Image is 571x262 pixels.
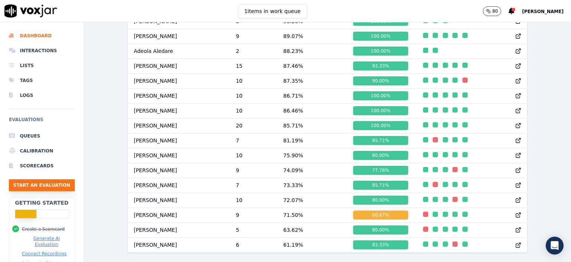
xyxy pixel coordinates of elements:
div: 83.33 % [353,240,408,249]
td: [PERSON_NAME] [128,222,230,237]
a: Tags [9,73,75,88]
div: 100.00 % [353,32,408,41]
div: 85.71 % [353,136,408,145]
td: 88.23 % [277,44,347,59]
a: Logs [9,88,75,103]
div: 100.00 % [353,121,408,130]
td: 10 [230,103,277,118]
div: 100.00 % [353,106,408,115]
td: [PERSON_NAME] [128,193,230,208]
a: Queues [9,129,75,143]
div: 100.00 % [353,47,408,56]
td: 7 [230,133,277,148]
div: 80.00 % [353,196,408,205]
a: Lists [9,58,75,73]
div: 90.00 % [353,76,408,85]
td: 85.71 % [277,118,347,133]
td: 86.71 % [277,88,347,103]
button: 1items in work queue [238,4,307,18]
td: 10 [230,73,277,88]
td: [PERSON_NAME] [128,237,230,252]
td: 61.19 % [277,237,347,252]
button: 80 [483,6,509,16]
button: Connect Recordings [22,251,67,257]
h2: Getting Started [15,199,68,206]
td: 9 [230,29,277,44]
td: 10 [230,88,277,103]
img: voxjar logo [4,4,57,18]
td: 75.90 % [277,148,347,163]
td: [PERSON_NAME] [128,73,230,88]
h6: Evaluations [9,115,75,129]
td: 87.46 % [277,59,347,73]
td: 71.50 % [277,208,347,222]
a: Dashboard [9,28,75,43]
div: 100.00 % [353,91,408,100]
td: 5 [230,222,277,237]
td: 73.33 % [277,178,347,193]
div: 93.33 % [353,61,408,70]
button: [PERSON_NAME] [522,7,571,16]
span: [PERSON_NAME] [522,9,564,14]
p: 80 [492,8,498,14]
div: Open Intercom Messenger [546,237,564,255]
div: 77.78 % [353,166,408,175]
td: [PERSON_NAME] [128,148,230,163]
td: 20 [230,118,277,133]
td: 9 [230,208,277,222]
td: 10 [230,148,277,163]
div: 80.00 % [353,151,408,160]
div: 66.67 % [353,211,408,220]
td: 6 [230,237,277,252]
td: 72.07 % [277,193,347,208]
td: 2 [230,44,277,59]
td: 15 [230,59,277,73]
td: [PERSON_NAME] [128,178,230,193]
a: Interactions [9,43,75,58]
td: 81.19 % [277,133,347,148]
td: 86.46 % [277,103,347,118]
td: [PERSON_NAME] [128,208,230,222]
td: [PERSON_NAME] [128,29,230,44]
div: 85.71 % [353,181,408,190]
td: 74.09 % [277,163,347,178]
button: Generate AI Evaluation [22,236,71,247]
td: [PERSON_NAME] [128,133,230,148]
td: 87.35 % [277,73,347,88]
td: 63.62 % [277,222,347,237]
td: [PERSON_NAME] [128,103,230,118]
a: Calibration [9,143,75,158]
div: 80.00 % [353,225,408,234]
button: Start an Evaluation [9,179,75,191]
td: Adeola Aledare [128,44,230,59]
button: 80 [483,6,501,16]
td: [PERSON_NAME] [128,163,230,178]
td: 10 [230,193,277,208]
td: 7 [230,178,277,193]
td: [PERSON_NAME] [128,88,230,103]
td: [PERSON_NAME] [128,118,230,133]
td: [PERSON_NAME] [128,59,230,73]
a: Scorecards [9,158,75,173]
td: 9 [230,163,277,178]
td: 89.07 % [277,29,347,44]
button: Create a Scorecard [22,226,65,232]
